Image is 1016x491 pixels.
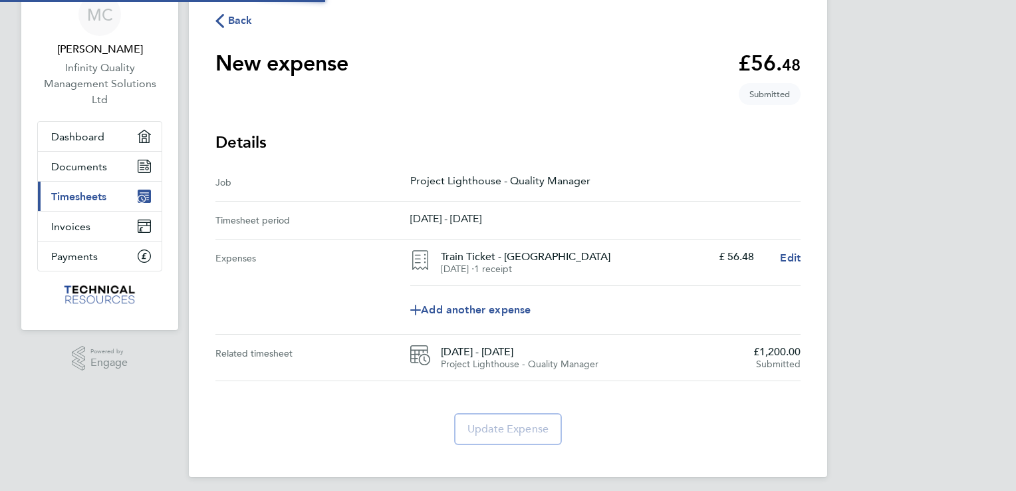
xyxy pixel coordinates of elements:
p: £ 56.48 [719,250,754,263]
a: Infinity Quality Management Solutions Ltd [37,60,162,108]
span: [DATE] ⋅ [441,263,474,275]
span: Add another expense [410,305,531,315]
span: Edit [780,251,801,264]
app-decimal: £56. [738,51,801,76]
h1: New expense [215,50,348,77]
p: Project Lighthouse - Quality Manager [410,174,801,187]
span: MC [87,6,113,23]
a: Payments [38,242,162,271]
h4: Train Ticket - [GEOGRAPHIC_DATA] [441,250,707,263]
span: Powered by [90,346,128,357]
img: technicalresources-logo-retina.png [63,285,138,306]
span: This timesheet is Submitted. [739,83,801,105]
a: Timesheets [38,182,162,211]
div: Related timesheet [215,345,410,370]
a: Add another expense [410,297,801,323]
div: Expenses [215,240,410,334]
a: Documents [38,152,162,181]
span: Invoices [51,220,90,233]
span: 48 [782,55,801,75]
p: [DATE] - [DATE] [410,212,801,225]
span: Back [228,13,253,29]
a: Dashboard [38,122,162,151]
h3: Details [215,132,801,153]
span: £1,200.00 [753,345,801,359]
span: Payments [51,250,98,263]
button: Back [215,12,253,29]
span: Dashboard [51,130,104,143]
div: Timesheet period [215,212,410,228]
span: Engage [90,357,128,369]
a: Edit [780,250,801,266]
span: Submitted [756,359,801,370]
a: Powered byEngage [72,346,128,371]
span: Project Lighthouse - Quality Manager [441,359,598,370]
span: 1 receipt [474,263,512,275]
span: Documents [51,160,107,173]
a: [DATE] - [DATE]Project Lighthouse - Quality Manager£1,200.00Submitted [410,345,801,370]
span: [DATE] - [DATE] [441,345,743,359]
a: Go to home page [37,285,162,306]
a: Invoices [38,212,162,241]
span: Mark Coulson [37,41,162,57]
span: Timesheets [51,190,106,203]
div: Job [215,174,410,190]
